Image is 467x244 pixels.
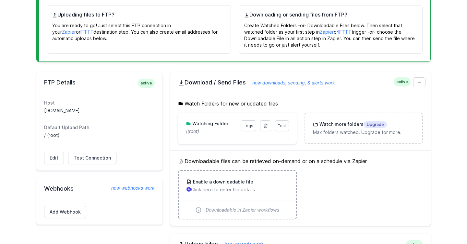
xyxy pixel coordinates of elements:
h4: Downloading or sending files from FTP? [244,11,417,18]
a: Add Webhook [44,206,86,218]
span: active [138,79,155,88]
i: (root) [187,128,199,134]
h3: Watching Folder: [191,120,230,127]
p: You are ready to go! Just select this FTP connection in your or destination step. You can also cr... [52,18,225,42]
dd: [DOMAIN_NAME] [44,107,155,114]
a: Logs [241,120,256,131]
h2: FTP Details [44,79,155,86]
dt: Default Upload Path [44,124,155,131]
h2: Webhooks [44,185,155,193]
a: IFTTT [80,29,93,35]
a: IFTTT [338,29,352,35]
a: Edit [44,152,64,164]
p: / [186,128,236,135]
span: active [394,77,411,86]
h3: Enable a downloadable file [192,179,253,185]
p: Create Watched Folders -or- Downloadable Files below. Then select that watched folder as your fir... [244,18,417,48]
a: Zapier [62,29,76,35]
a: how downloads, sending, & alerts work [246,80,335,85]
h5: Downloadable files can be retrieved on-demand or on a schedule via Zapier [178,157,423,165]
h2: Download / Send Files [178,79,423,86]
iframe: Drift Widget Chat Controller [435,212,459,236]
span: Test [278,123,286,128]
span: Upgrade [364,121,387,128]
a: how webhooks work [105,185,155,191]
dd: / (root) [44,132,155,139]
h5: Watch Folders for new or updated files [178,100,423,107]
h3: Watch more folders [318,121,387,128]
h4: Uploading files to FTP? [52,11,225,18]
span: Test Connection [74,155,111,161]
p: Max folders watched. Upgrade for more. [313,129,414,136]
a: Watch more foldersUpgrade Max folders watched. Upgrade for more. [305,113,422,143]
dt: Host [44,100,155,106]
a: Test Connection [68,152,116,164]
a: Enable a downloadable file Click here to enter file details Downloadable in Zapier workflows [179,171,296,219]
p: Click here to enter file details [186,186,288,193]
a: Zapier [320,29,334,35]
span: Downloadable in Zapier workflows [206,207,280,213]
a: Test [275,120,289,131]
